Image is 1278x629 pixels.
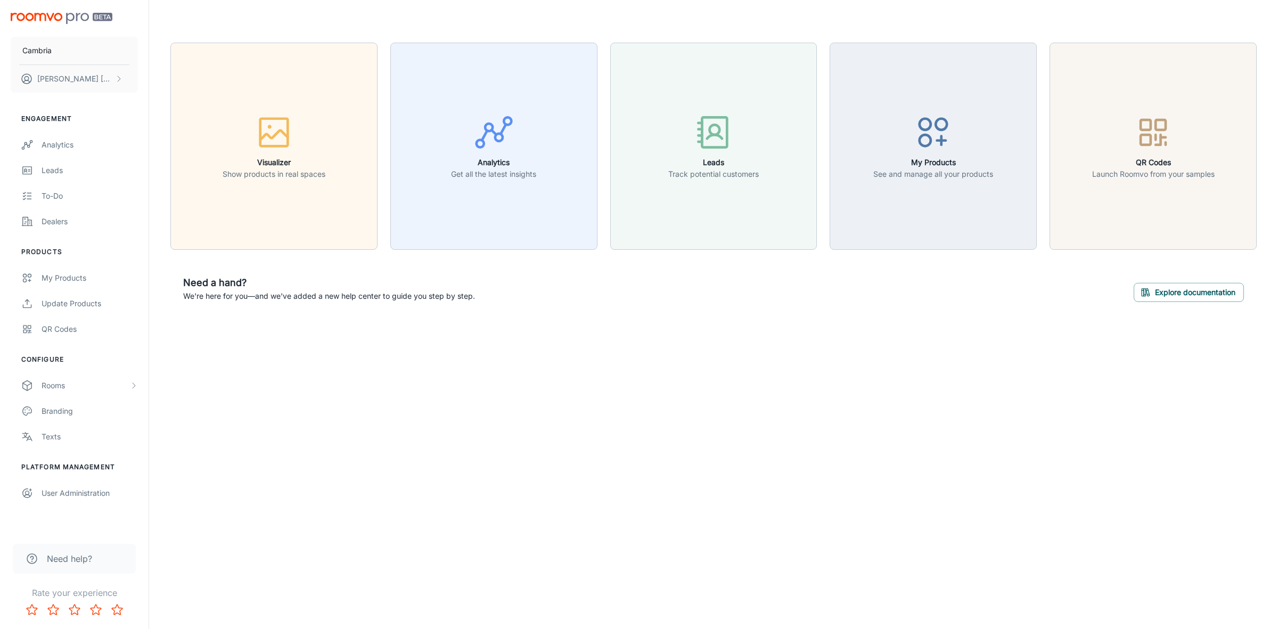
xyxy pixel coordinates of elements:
p: Show products in real spaces [223,168,325,180]
div: My Products [42,272,138,284]
a: My ProductsSee and manage all your products [830,140,1037,151]
button: [PERSON_NAME] [PERSON_NAME] [11,65,138,93]
button: VisualizerShow products in real spaces [170,43,378,250]
p: Launch Roomvo from your samples [1092,168,1215,180]
p: Cambria [22,45,52,56]
p: [PERSON_NAME] [PERSON_NAME] [37,73,112,85]
h6: Leads [668,157,759,168]
button: AnalyticsGet all the latest insights [390,43,597,250]
button: Cambria [11,37,138,64]
div: To-do [42,190,138,202]
a: Explore documentation [1134,286,1244,297]
div: Update Products [42,298,138,309]
p: Track potential customers [668,168,759,180]
a: QR CodesLaunch Roomvo from your samples [1050,140,1257,151]
p: We're here for you—and we've added a new help center to guide you step by step. [183,290,475,302]
h6: QR Codes [1092,157,1215,168]
h6: Need a hand? [183,275,475,290]
button: My ProductsSee and manage all your products [830,43,1037,250]
div: QR Codes [42,323,138,335]
div: Analytics [42,139,138,151]
button: LeadsTrack potential customers [610,43,817,250]
img: Roomvo PRO Beta [11,13,112,24]
div: Dealers [42,216,138,227]
p: See and manage all your products [873,168,993,180]
div: Leads [42,165,138,176]
h6: My Products [873,157,993,168]
a: AnalyticsGet all the latest insights [390,140,597,151]
p: Get all the latest insights [451,168,536,180]
button: Explore documentation [1134,283,1244,302]
button: QR CodesLaunch Roomvo from your samples [1050,43,1257,250]
h6: Analytics [451,157,536,168]
a: LeadsTrack potential customers [610,140,817,151]
h6: Visualizer [223,157,325,168]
